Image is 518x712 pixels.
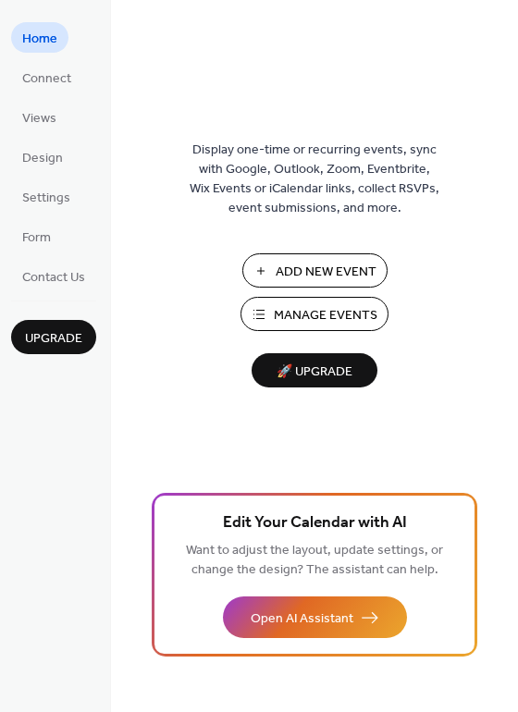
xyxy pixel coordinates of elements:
[22,30,57,49] span: Home
[11,221,62,252] a: Form
[11,181,81,212] a: Settings
[25,329,82,349] span: Upgrade
[186,538,443,583] span: Want to adjust the layout, update settings, or change the design? The assistant can help.
[22,149,63,168] span: Design
[240,297,388,331] button: Manage Events
[223,510,407,536] span: Edit Your Calendar with AI
[11,62,82,92] a: Connect
[22,268,85,288] span: Contact Us
[11,141,74,172] a: Design
[11,102,68,132] a: Views
[223,596,407,638] button: Open AI Assistant
[251,609,353,629] span: Open AI Assistant
[274,306,377,325] span: Manage Events
[11,22,68,53] a: Home
[11,320,96,354] button: Upgrade
[276,263,376,282] span: Add New Event
[22,69,71,89] span: Connect
[263,360,366,385] span: 🚀 Upgrade
[22,228,51,248] span: Form
[22,109,56,129] span: Views
[252,353,377,387] button: 🚀 Upgrade
[190,141,439,218] span: Display one-time or recurring events, sync with Google, Outlook, Zoom, Eventbrite, Wix Events or ...
[242,253,388,288] button: Add New Event
[11,261,96,291] a: Contact Us
[22,189,70,208] span: Settings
